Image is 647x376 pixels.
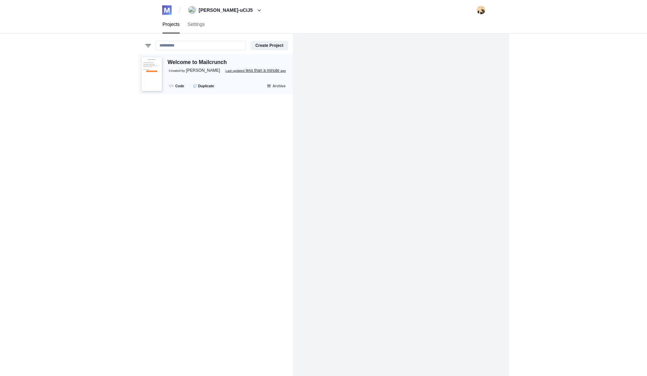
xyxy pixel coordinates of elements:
button: Create Project [251,41,288,50]
span: [PERSON_NAME] [186,68,220,73]
button: [PERSON_NAME]-uCiJ5 [186,5,266,15]
a: Settings [184,15,209,33]
a: Projects [158,15,184,33]
small: Created by [169,69,185,72]
a: Last updated less than a minute ago [226,68,286,74]
img: user avatar [477,6,485,14]
button: Duplicate [190,82,218,90]
button: Archive [263,82,289,90]
small: ago [281,69,286,72]
a: Code [167,82,188,90]
span: / [179,5,181,15]
div: Welcome to Mailcrunch [168,58,227,67]
img: logo [162,5,172,15]
small: Last updated [226,69,245,72]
